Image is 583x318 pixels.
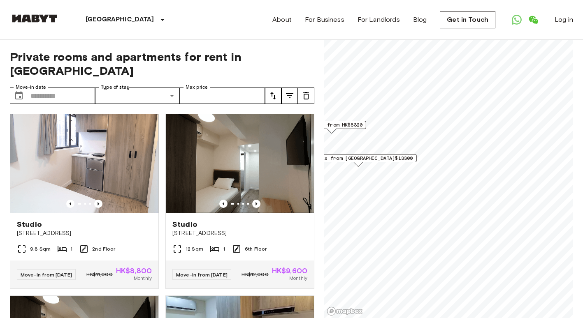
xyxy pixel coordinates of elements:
[289,274,307,282] span: Monthly
[86,271,112,278] span: HK$11,000
[252,200,260,208] button: Previous image
[297,121,366,134] div: Map marker
[219,200,228,208] button: Previous image
[166,114,314,213] img: Marketing picture of unit HK-01-067-028-01
[70,245,72,253] span: 1
[66,200,74,208] button: Previous image
[327,306,363,316] a: Mapbox logo
[245,245,267,253] span: 6th Floor
[186,84,208,91] label: Max price
[21,272,72,278] span: Move-in from [DATE]
[10,50,314,78] span: Private rooms and apartments for rent in [GEOGRAPHIC_DATA]
[242,271,268,278] span: HK$12,000
[92,245,115,253] span: 2nd Floor
[186,245,203,253] span: 12 Sqm
[301,121,362,129] span: 70 units from HK$8320
[10,114,158,213] img: Marketing picture of unit HK-01-067-003-01
[223,245,225,253] span: 1
[116,267,152,274] span: HK$8,800
[272,267,307,274] span: HK$9,600
[281,88,298,104] button: tune
[358,15,400,25] a: For Landlords
[16,84,46,91] label: Move-in date
[94,200,102,208] button: Previous image
[300,154,417,167] div: Map marker
[555,15,573,25] a: Log in
[525,12,541,28] a: Open WeChat
[298,88,314,104] button: tune
[10,114,159,289] a: Marketing picture of unit HK-01-067-003-01Previous imagePrevious imageStudio[STREET_ADDRESS]9.8 S...
[86,15,154,25] p: [GEOGRAPHIC_DATA]
[165,114,314,289] a: Marketing picture of unit HK-01-067-028-01Previous imagePrevious imageStudio[STREET_ADDRESS]12 Sq...
[17,229,152,237] span: [STREET_ADDRESS]
[30,245,51,253] span: 9.8 Sqm
[272,15,292,25] a: About
[10,14,59,23] img: Habyt
[305,15,344,25] a: For Business
[11,88,27,104] button: Choose date
[17,219,42,229] span: Studio
[101,84,130,91] label: Type of stay
[265,88,281,104] button: tune
[172,219,197,229] span: Studio
[509,12,525,28] a: Open WhatsApp
[176,272,228,278] span: Move-in from [DATE]
[304,154,413,162] span: 11 units from [GEOGRAPHIC_DATA]$13300
[413,15,427,25] a: Blog
[172,229,307,237] span: [STREET_ADDRESS]
[134,274,152,282] span: Monthly
[440,11,495,28] a: Get in Touch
